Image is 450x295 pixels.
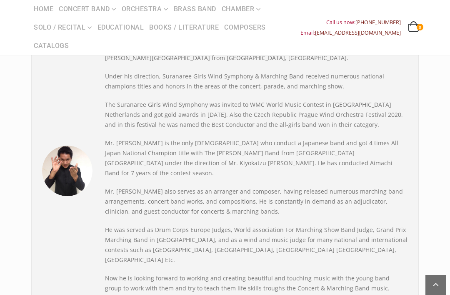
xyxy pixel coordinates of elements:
[105,187,408,217] p: Mr. [PERSON_NAME] also serves as an arranger and composer, having released numerous marching band...
[31,18,95,37] a: Solo / Recital
[105,71,408,91] p: Under his direction, Suranaree Girls Wind Symphony & Marching Band received numerous national cha...
[105,225,408,265] p: He was served as Drum Corps Europe Judges, World association For Marching Show Band Judge, Grand ...
[31,37,71,55] a: Catalogs
[147,18,221,37] a: Books / Literature
[417,24,423,30] span: 0
[95,18,147,37] a: Educational
[222,18,268,37] a: Composers
[105,273,408,293] p: Now he is looking forward to working and creating beautiful and touching music with the young ban...
[300,28,401,38] div: Email:
[315,29,401,36] a: [EMAIL_ADDRESS][DOMAIN_NAME]
[105,138,408,178] p: Mr. [PERSON_NAME] is the only [DEMOGRAPHIC_DATA] who conduct a Japanese band and got 4 times All ...
[300,17,401,28] div: Call us now:
[42,146,92,196] img: Minalai Apivut_picture
[355,19,401,26] a: [PHONE_NUMBER]
[105,100,408,130] p: The Suranaree Girls Wind Symphony was invited to WMC World Music Contest in [GEOGRAPHIC_DATA] Net...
